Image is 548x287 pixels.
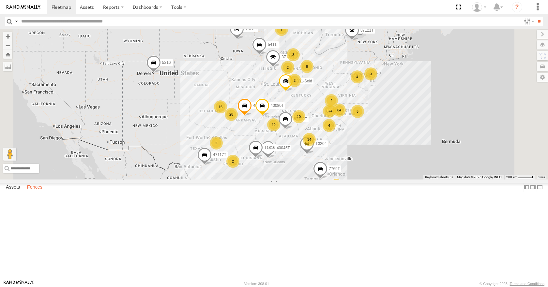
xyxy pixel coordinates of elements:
div: © Copyright 2025 - [479,282,544,286]
div: 7 [275,23,288,36]
a: Terms and Conditions [510,282,544,286]
span: 40032T [253,104,266,108]
div: 2 [226,155,239,168]
span: 5216 [162,60,171,65]
span: T3204 [315,141,327,146]
div: 3 [287,48,300,61]
a: Visit our Website [4,280,34,287]
label: Measure [3,62,12,71]
div: 2 [281,61,294,74]
div: 34 [303,133,316,146]
div: 2 [325,94,338,107]
label: Assets [3,183,23,192]
button: Zoom Home [3,50,12,59]
span: Map data ©2025 Google, INEGI [457,175,502,179]
span: 37135T [282,55,295,60]
button: Keyboard shortcuts [425,175,453,179]
div: 374 [323,105,336,118]
label: Dock Summary Table to the Right [530,183,536,192]
label: Fences [24,183,46,192]
div: 5 [351,105,364,118]
div: 84 [333,104,346,117]
span: 87121T [360,28,374,33]
div: 3 [364,67,377,80]
button: Drag Pegman onto the map to open Street View [3,148,16,161]
span: 40080T [271,104,284,108]
label: Dock Summary Table to the Left [523,183,530,192]
div: 4 [351,70,364,83]
div: 16 [214,100,227,113]
span: 47117T [213,152,226,157]
div: 8 [300,60,313,73]
div: 10 [292,110,305,123]
span: 87122T [294,117,307,121]
label: Map Settings [537,73,548,82]
div: 2 [210,136,223,150]
div: 12 [267,118,280,131]
span: 200 km [506,175,517,179]
span: 5381-Sold [294,79,312,84]
span: 5411 [268,43,277,47]
label: Search Filter Options [521,17,535,26]
button: Zoom in [3,32,12,41]
div: 28 [225,108,238,121]
span: T3209 [245,27,256,31]
label: Hide Summary Table [537,183,543,192]
label: Search Query [14,17,19,26]
button: Map Scale: 200 km per 44 pixels [504,175,535,179]
span: 40045T [277,146,290,151]
i: ? [512,2,522,12]
button: Zoom out [3,41,12,50]
div: Todd Sigmon [470,2,489,12]
a: Terms (opens in new tab) [538,176,545,178]
div: 2 [288,74,301,87]
div: 4 [323,119,336,132]
span: T1816 [264,145,275,150]
span: 7769T [329,166,340,171]
div: Version: 308.01 [244,282,269,286]
img: rand-logo.svg [7,5,40,9]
